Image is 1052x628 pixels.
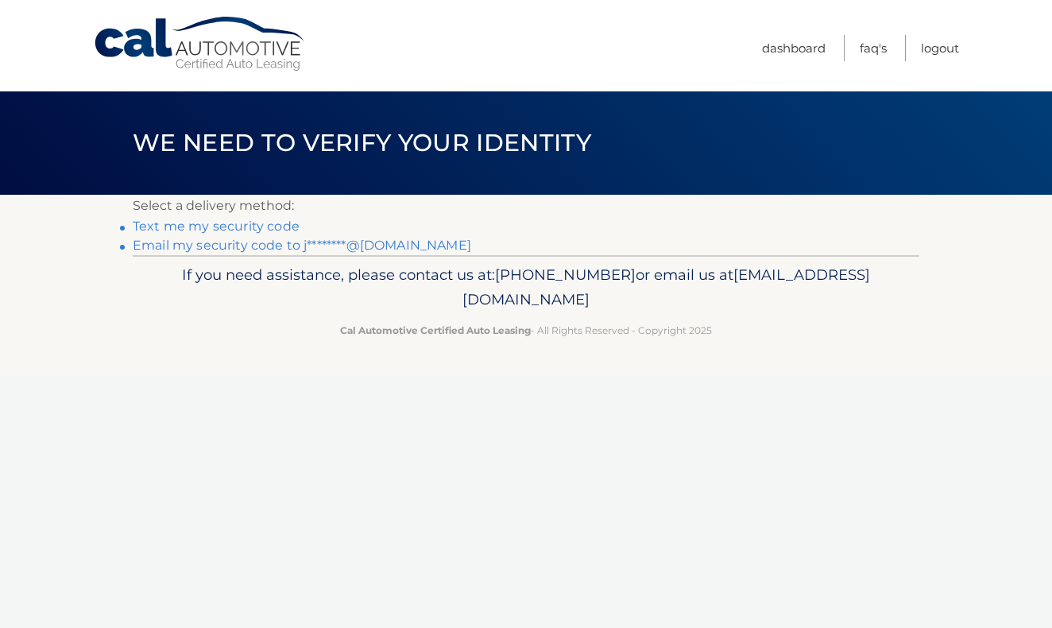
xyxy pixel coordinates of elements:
p: - All Rights Reserved - Copyright 2025 [143,322,909,339]
p: Select a delivery method: [133,195,919,217]
p: If you need assistance, please contact us at: or email us at [143,262,909,313]
a: FAQ's [860,35,887,61]
span: We need to verify your identity [133,128,591,157]
a: Dashboard [762,35,826,61]
a: Text me my security code [133,219,300,234]
a: Email my security code to j********@[DOMAIN_NAME] [133,238,471,253]
span: [PHONE_NUMBER] [495,266,636,284]
a: Cal Automotive [93,16,307,72]
strong: Cal Automotive Certified Auto Leasing [340,324,531,336]
a: Logout [921,35,959,61]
